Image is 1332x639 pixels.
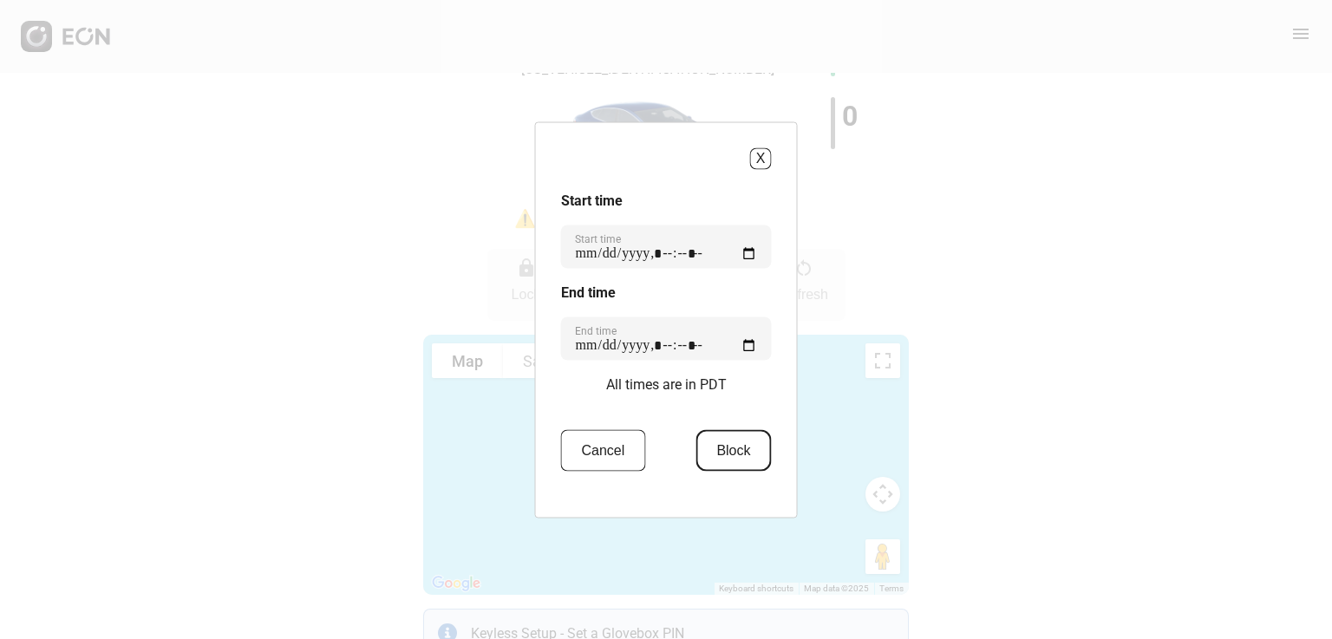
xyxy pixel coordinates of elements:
h3: Start time [561,190,772,211]
label: Start time [575,231,621,245]
button: X [750,147,772,169]
h3: End time [561,282,772,303]
button: Block [695,429,771,471]
p: All times are in PDT [606,374,727,394]
label: End time [575,323,617,337]
button: Cancel [561,429,646,471]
